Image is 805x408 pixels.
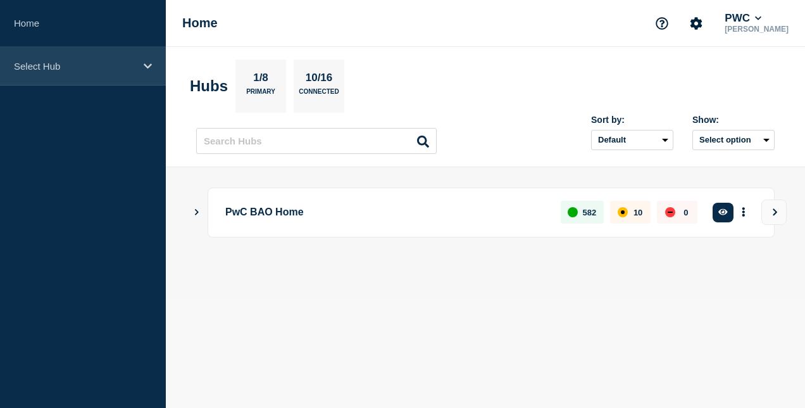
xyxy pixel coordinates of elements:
[14,61,135,72] p: Select Hub
[722,12,764,25] button: PWC
[692,115,775,125] div: Show:
[182,16,218,30] h1: Home
[761,200,787,225] button: View
[735,201,752,224] button: More actions
[683,208,688,217] p: 0
[683,10,709,37] button: Account settings
[568,207,578,217] div: up
[591,130,673,150] select: Sort by
[196,128,437,154] input: Search Hubs
[583,208,597,217] p: 582
[194,208,200,217] button: Show Connected Hubs
[225,201,546,224] p: PwC BAO Home
[618,207,628,217] div: affected
[301,72,337,88] p: 10/16
[692,130,775,150] button: Select option
[249,72,273,88] p: 1/8
[649,10,675,37] button: Support
[190,77,228,95] h2: Hubs
[591,115,673,125] div: Sort by:
[299,88,339,101] p: Connected
[722,25,791,34] p: [PERSON_NAME]
[665,207,675,217] div: down
[633,208,642,217] p: 10
[246,88,275,101] p: Primary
